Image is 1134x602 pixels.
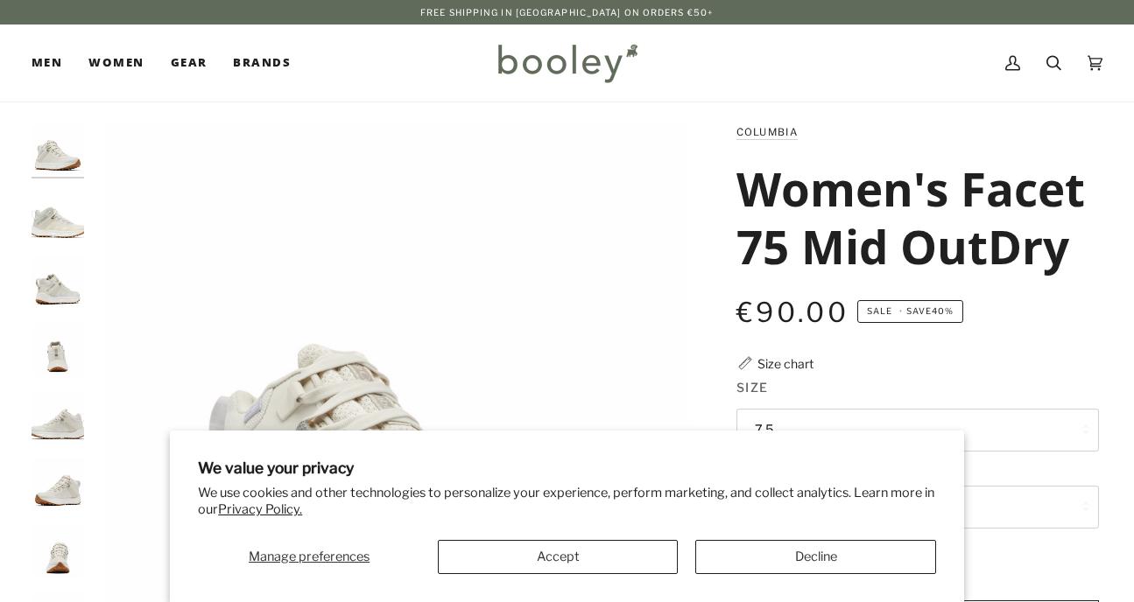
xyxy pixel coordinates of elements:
[736,296,849,329] span: €90.00
[420,5,714,19] p: Free Shipping in [GEOGRAPHIC_DATA] on Orders €50+
[32,458,84,510] img: Columbia Women's Facet 75 Mid OutDry Light Sand / Kettle - Booley Galway
[220,24,304,101] a: Brands
[198,458,936,477] h2: We value your privacy
[218,501,302,517] a: Privacy Policy.
[490,38,644,88] img: Booley
[32,24,75,101] a: Men
[32,525,84,577] img: Columbia Women's Facet 75 Mid OutDry Light Sand / Kettle - Booley Galway
[233,54,291,72] span: Brands
[736,378,769,396] span: Size
[896,306,906,316] em: •
[857,300,963,323] span: Save
[932,306,954,316] span: 40%
[198,540,420,574] button: Manage preferences
[32,391,84,444] img: Columbia Women's Facet 75 Mid OutDry Light Sand / Kettle - Booley Galway
[32,190,84,242] img: Columbia Women's Facet 75 Mid OutDry Light Sand / Kettle - Booley Galway
[249,549,370,564] span: Manage preferences
[736,159,1086,275] h1: Women's Facet 75 Mid OutDry
[736,126,798,138] a: Columbia
[867,306,892,316] span: Sale
[32,256,84,309] img: Columbia Women's Facet 75 Mid OutDry Light Sand / Kettle - Booley Galway
[171,54,208,72] span: Gear
[198,485,936,518] p: We use cookies and other technologies to personalize your experience, perform marketing, and coll...
[757,354,814,373] div: Size chart
[736,409,1099,451] button: 7.5
[438,540,678,574] button: Accept
[32,122,84,175] img: Columbia Women's Facet 75 Mid OutDry Light Sand / Kettle - Booley Galway
[75,24,157,101] a: Women
[695,540,935,574] button: Decline
[158,24,221,101] a: Gear
[32,54,62,72] span: Men
[32,324,84,376] img: Columbia Women's Facet 75 Mid OutDry Light Sand / Kettle - Booley Galway
[88,54,144,72] span: Women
